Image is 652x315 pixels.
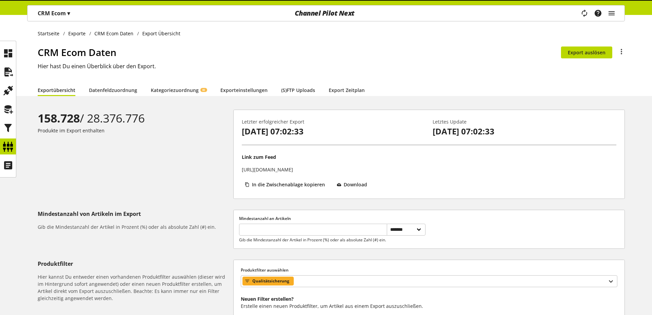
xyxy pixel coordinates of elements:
[38,30,63,37] a: Startseite
[242,118,425,125] p: Letzter erfolgreicher Export
[38,30,59,37] span: Startseite
[38,127,231,134] p: Produkte im Export enthalten
[38,260,231,268] h5: Produktfilter
[38,210,231,218] h5: Mindestanzahl von Artikeln im Export
[38,62,625,70] h2: Hier hast Du einen Überblick über den Export.
[242,166,293,173] p: [URL][DOMAIN_NAME]
[433,125,616,137] p: [DATE] 07:02:33
[68,30,86,37] span: Exporte
[241,302,617,310] p: Erstelle einen neuen Produktfilter, um Artikel aus einem Export auszuschließen.
[89,87,137,94] a: Datenfeldzuordnung
[151,87,207,94] a: KategoriezuordnungKI
[239,237,386,243] p: Gib die Mindestanzahl der Artikel in Prozent (%) oder als absolute Zahl (#) ein.
[568,49,605,56] span: Export auslösen
[38,273,231,302] h6: Hier kannst Du entweder einen vorhandenen Produktfilter auswählen (dieser wird im Hintergrund sof...
[241,296,294,302] b: Neuen Filter erstellen?
[329,87,365,94] a: Export Zeitplan
[241,267,617,273] label: Produktfilter auswählen
[344,181,367,188] span: Download
[65,30,89,37] a: Exporte
[334,179,374,190] button: Download
[252,277,289,285] span: Qualitätsicherung
[38,87,75,94] a: Exportübersicht
[281,87,315,94] a: (S)FTP Uploads
[38,45,561,59] h1: CRM Ecom Daten
[242,179,331,190] button: In die Zwischenablage kopieren
[38,223,231,230] h6: Gib die Mindestanzahl der Artikel in Prozent (%) oder als absolute Zahl (#) ein.
[252,181,325,188] span: In die Zwischenablage kopieren
[334,179,374,193] a: Download
[38,9,70,17] p: CRM Ecom
[38,110,231,127] div: / 28.376.776
[242,153,276,161] p: Link zum Feed
[561,47,612,58] button: Export auslösen
[67,10,70,17] span: ▾
[239,216,425,222] label: Mindestanzahl an Artikeln
[220,87,268,94] a: Exporteinstellungen
[242,125,425,137] p: [DATE] 07:02:33
[38,110,80,126] b: 158.728
[433,118,616,125] p: Letztes Update
[202,88,205,92] span: KI
[27,5,625,21] nav: main navigation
